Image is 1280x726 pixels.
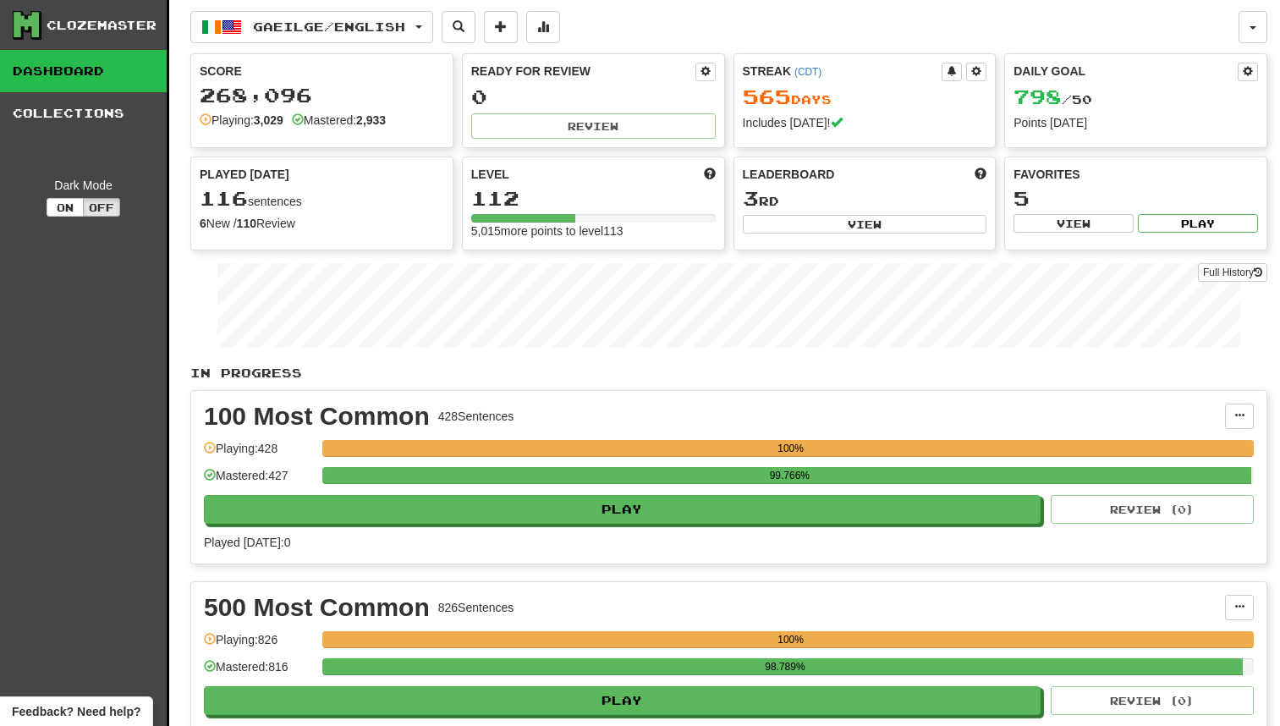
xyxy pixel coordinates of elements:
strong: 110 [237,217,256,230]
div: 99.766% [327,467,1251,484]
div: Playing: [200,112,283,129]
a: Full History [1198,263,1267,282]
button: On [47,198,84,217]
div: 0 [471,86,716,107]
button: Add sentence to collection [484,11,518,43]
div: Mastered: 816 [204,658,314,686]
button: More stats [526,11,560,43]
span: / 50 [1014,92,1092,107]
strong: 6 [200,217,206,230]
button: Play [1138,214,1258,233]
button: Search sentences [442,11,475,43]
div: 100% [327,440,1254,457]
strong: 2,933 [356,113,386,127]
span: Level [471,166,509,183]
button: Gaeilge/English [190,11,433,43]
button: Review (0) [1051,495,1254,524]
button: Play [204,686,1041,715]
span: 116 [200,186,248,210]
div: Dark Mode [13,177,154,194]
div: 428 Sentences [438,408,514,425]
span: Score more points to level up [704,166,716,183]
div: 826 Sentences [438,599,514,616]
div: Daily Goal [1014,63,1238,81]
div: Includes [DATE]! [743,114,987,131]
span: This week in points, UTC [975,166,986,183]
button: Play [204,495,1041,524]
div: Ready for Review [471,63,695,80]
div: Playing: 428 [204,440,314,468]
button: Review [471,113,716,139]
button: View [743,215,987,234]
div: 112 [471,188,716,209]
div: Day s [743,86,987,108]
div: Clozemaster [47,17,157,34]
div: 100 Most Common [204,404,430,429]
div: Mastered: [292,112,386,129]
div: Score [200,63,444,80]
strong: 3,029 [254,113,283,127]
a: (CDT) [794,66,821,78]
span: Played [DATE]: 0 [204,536,290,549]
span: 798 [1014,85,1062,108]
button: Off [83,198,120,217]
div: 100% [327,631,1254,648]
div: 98.789% [327,658,1242,675]
div: Streak [743,63,942,80]
button: Review (0) [1051,686,1254,715]
div: Points [DATE] [1014,114,1258,131]
div: 5 [1014,188,1258,209]
span: 3 [743,186,759,210]
div: Playing: 826 [204,631,314,659]
span: Open feedback widget [12,703,140,720]
p: In Progress [190,365,1267,382]
span: Leaderboard [743,166,835,183]
span: Played [DATE] [200,166,289,183]
div: 500 Most Common [204,595,430,620]
div: New / Review [200,215,444,232]
div: 5,015 more points to level 113 [471,223,716,239]
button: View [1014,214,1134,233]
span: Gaeilge / English [253,19,405,34]
span: 565 [743,85,791,108]
div: rd [743,188,987,210]
div: Mastered: 427 [204,467,314,495]
div: 268,096 [200,85,444,106]
div: sentences [200,188,444,210]
div: Favorites [1014,166,1258,183]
